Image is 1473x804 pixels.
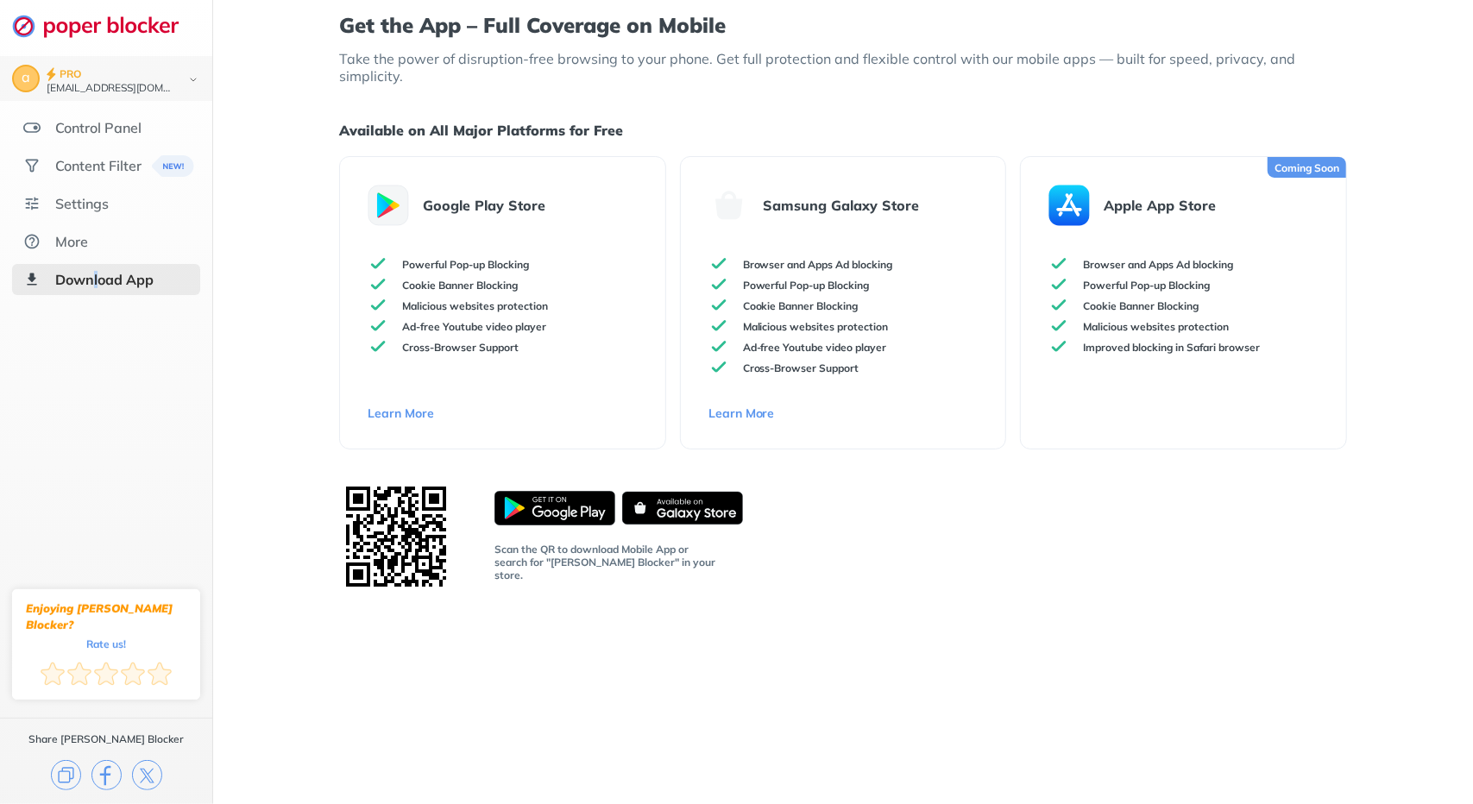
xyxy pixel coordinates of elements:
img: settings.svg [23,195,41,212]
p: Improved blocking in Safari browser [1083,341,1260,354]
img: social.svg [23,157,41,174]
div: PRO [60,66,81,83]
img: check-green.svg [368,254,388,274]
img: check-green.svg [1048,274,1069,295]
p: Samsung Galaxy Store [764,197,920,214]
img: menuBanner.svg [152,155,194,177]
img: check-green.svg [368,336,388,357]
img: check-green.svg [708,254,729,274]
p: Cross-Browser Support [743,361,859,374]
img: check-green.svg [1048,295,1069,316]
div: Control Panel [55,119,142,136]
div: Settings [55,195,109,212]
img: check-green.svg [1048,254,1069,274]
img: logo-webpage.svg [12,14,198,38]
p: Powerful Pop-up Blocking [402,258,529,271]
h1: Get the App – Full Coverage on Mobile [339,14,1347,36]
p: Powerful Pop-up Blocking [1083,279,1210,292]
p: Malicious websites protection [402,299,548,312]
img: check-green.svg [368,295,388,316]
p: Cross-Browser Support [402,341,519,354]
p: Ad-free Youtube video player [743,341,887,354]
img: android-store.svg [368,185,409,226]
div: Enjoying [PERSON_NAME] Blocker? [26,600,186,633]
p: Cookie Banner Blocking [402,279,518,292]
img: features.svg [23,119,41,136]
img: chevron-bottom-black.svg [183,71,204,89]
div: Share [PERSON_NAME] Blocker [28,732,184,746]
p: Malicious websites protection [743,320,889,333]
img: pro-icon.svg [47,67,56,81]
img: facebook.svg [91,760,122,790]
img: QR Code [339,480,453,594]
img: check-green.svg [368,316,388,336]
p: Ad-free Youtube video player [402,320,546,333]
p: Apple App Store [1104,197,1216,214]
a: Learn More [368,405,638,421]
p: Cookie Banner Blocking [743,299,859,312]
img: galaxy-store.svg [708,185,750,226]
p: Cookie Banner Blocking [1083,299,1199,312]
p: Scan the QR to download Mobile App or search for "[PERSON_NAME] Blocker" in your store. [494,543,719,581]
img: check-green.svg [368,274,388,295]
img: check-green.svg [708,274,729,295]
img: check-green.svg [708,336,729,357]
p: Browser and Apps Ad blocking [743,258,893,271]
div: Download App [55,271,154,288]
h1: Available on All Major Platforms for Free [339,119,1347,141]
div: More [55,233,88,250]
p: Take the power of disruption-free browsing to your phone. Get full protection and flexible contro... [339,50,1347,85]
img: x.svg [132,760,162,790]
img: copy.svg [51,760,81,790]
img: galaxy-store-badge.svg [622,491,743,525]
img: download-app-selected.svg [23,271,41,288]
img: check-green.svg [708,295,729,316]
p: Browser and Apps Ad blocking [1083,258,1233,271]
img: check-green.svg [1048,336,1069,357]
img: android-store-badge.svg [494,491,615,525]
div: alfadeb@gmail.com [47,83,174,95]
p: Powerful Pop-up Blocking [743,279,870,292]
img: check-green.svg [708,316,729,336]
div: Coming Soon [1268,157,1346,178]
img: apple-store.svg [1048,185,1090,226]
div: Content Filter [55,157,142,174]
img: about.svg [23,233,41,250]
img: check-green.svg [1048,316,1069,336]
img: check-green.svg [708,357,729,378]
p: Malicious websites protection [1083,320,1229,333]
a: Learn More [708,405,979,421]
p: Google Play Store [423,197,545,214]
div: Rate us! [86,640,126,648]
